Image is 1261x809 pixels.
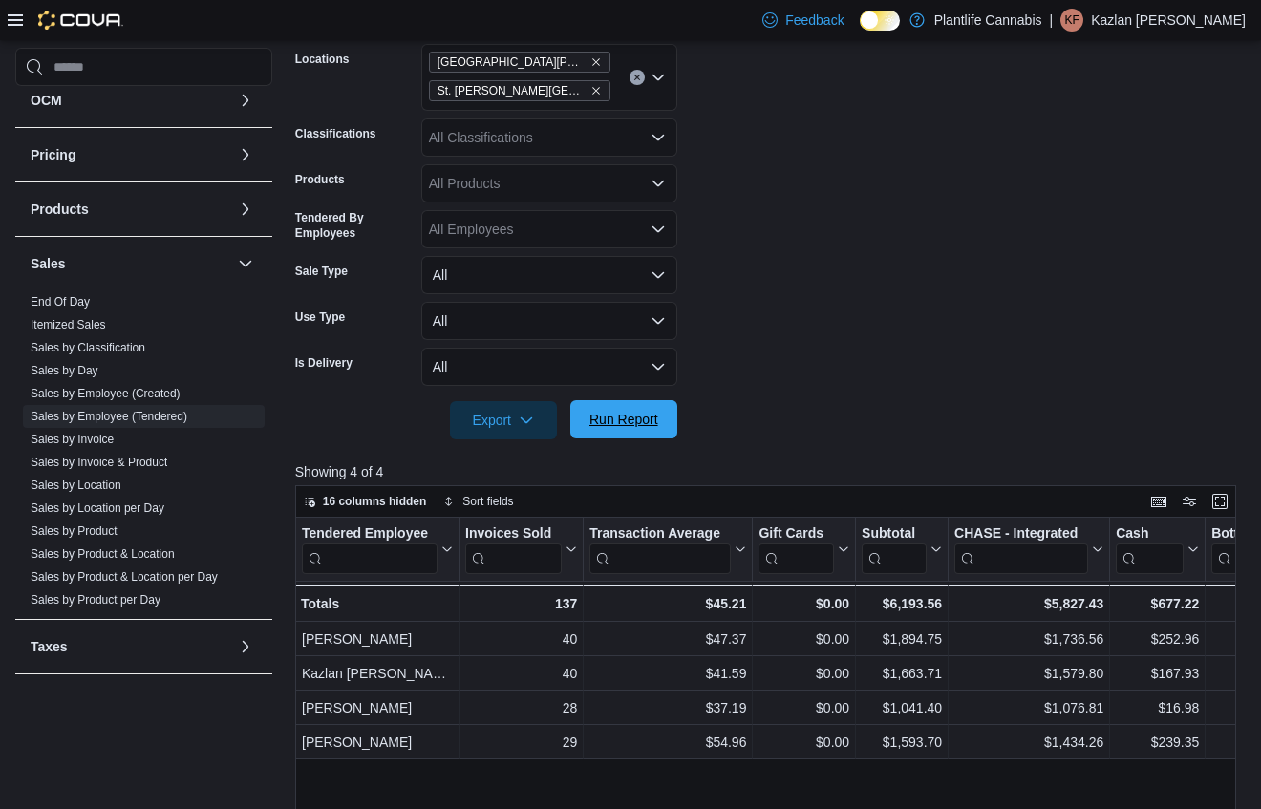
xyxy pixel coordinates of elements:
[295,309,345,325] label: Use Type
[589,592,746,615] div: $45.21
[295,462,1246,481] p: Showing 4 of 4
[302,628,453,651] div: [PERSON_NAME]
[759,697,849,720] div: $0.00
[31,317,106,332] span: Itemized Sales
[31,145,75,164] h3: Pricing
[465,628,577,651] div: 40
[934,9,1042,32] p: Plantlife Cannabis
[421,256,677,294] button: All
[755,1,851,39] a: Feedback
[31,593,160,607] a: Sales by Product per Day
[295,172,345,187] label: Products
[759,732,849,755] div: $0.00
[31,409,187,424] span: Sales by Employee (Tendered)
[862,592,942,615] div: $6,193.56
[31,294,90,309] span: End Of Day
[31,501,164,515] a: Sales by Location per Day
[465,525,562,543] div: Invoices Sold
[1116,628,1199,651] div: $252.96
[31,318,106,331] a: Itemized Sales
[31,295,90,309] a: End Of Day
[785,11,844,30] span: Feedback
[31,91,230,110] button: OCM
[589,410,658,429] span: Run Report
[465,732,577,755] div: 29
[862,525,942,574] button: Subtotal
[1116,525,1199,574] button: Cash
[31,547,175,561] a: Sales by Product & Location
[954,663,1103,686] div: $1,579.80
[15,290,272,619] div: Sales
[1091,9,1246,32] p: Kazlan [PERSON_NAME]
[31,500,164,516] span: Sales by Location per Day
[954,732,1103,755] div: $1,434.26
[295,210,414,241] label: Tendered By Employees
[302,525,453,574] button: Tendered Employee
[1116,525,1184,574] div: Cash
[465,525,577,574] button: Invoices Sold
[450,401,557,439] button: Export
[862,525,927,543] div: Subtotal
[954,525,1103,574] button: CHASE - Integrated
[31,455,167,470] span: Sales by Invoice & Product
[570,400,677,438] button: Run Report
[301,592,453,615] div: Totals
[759,525,849,574] button: Gift Cards
[323,494,427,509] span: 16 columns hidden
[295,355,353,371] label: Is Delivery
[1178,490,1201,513] button: Display options
[31,386,181,401] span: Sales by Employee (Created)
[860,11,900,31] input: Dark Mode
[31,523,118,539] span: Sales by Product
[438,53,587,72] span: [GEOGRAPHIC_DATA][PERSON_NAME]
[31,254,230,273] button: Sales
[429,80,610,101] span: St. Albert - Jensen Lakes
[31,570,218,584] a: Sales by Product & Location per Day
[31,569,218,585] span: Sales by Product & Location per Day
[302,732,453,755] div: [PERSON_NAME]
[421,348,677,386] button: All
[589,732,746,755] div: $54.96
[465,525,562,574] div: Invoices Sold
[954,525,1088,543] div: CHASE - Integrated
[31,479,121,492] a: Sales by Location
[436,490,521,513] button: Sort fields
[38,11,123,30] img: Cova
[296,490,435,513] button: 16 columns hidden
[759,663,849,686] div: $0.00
[1208,490,1231,513] button: Enter fullscreen
[462,494,513,509] span: Sort fields
[31,200,230,219] button: Products
[438,81,587,100] span: St. [PERSON_NAME][GEOGRAPHIC_DATA]
[31,410,187,423] a: Sales by Employee (Tendered)
[31,592,160,607] span: Sales by Product per Day
[1050,9,1054,32] p: |
[589,697,746,720] div: $37.19
[31,637,230,656] button: Taxes
[1116,697,1199,720] div: $16.98
[862,697,942,720] div: $1,041.40
[465,592,577,615] div: 137
[1147,490,1170,513] button: Keyboard shortcuts
[862,525,927,574] div: Subtotal
[954,697,1103,720] div: $1,076.81
[31,478,121,493] span: Sales by Location
[1116,525,1184,543] div: Cash
[31,341,145,354] a: Sales by Classification
[862,732,942,755] div: $1,593.70
[1116,592,1199,615] div: $677.22
[651,222,666,237] button: Open list of options
[1060,9,1083,32] div: Kazlan Foisy-Lentz
[31,200,89,219] h3: Products
[31,254,66,273] h3: Sales
[31,456,167,469] a: Sales by Invoice & Product
[589,628,746,651] div: $47.37
[31,145,230,164] button: Pricing
[860,31,861,32] span: Dark Mode
[302,663,453,686] div: Kazlan [PERSON_NAME]
[31,524,118,538] a: Sales by Product
[465,697,577,720] div: 28
[234,198,257,221] button: Products
[651,70,666,85] button: Open list of options
[465,663,577,686] div: 40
